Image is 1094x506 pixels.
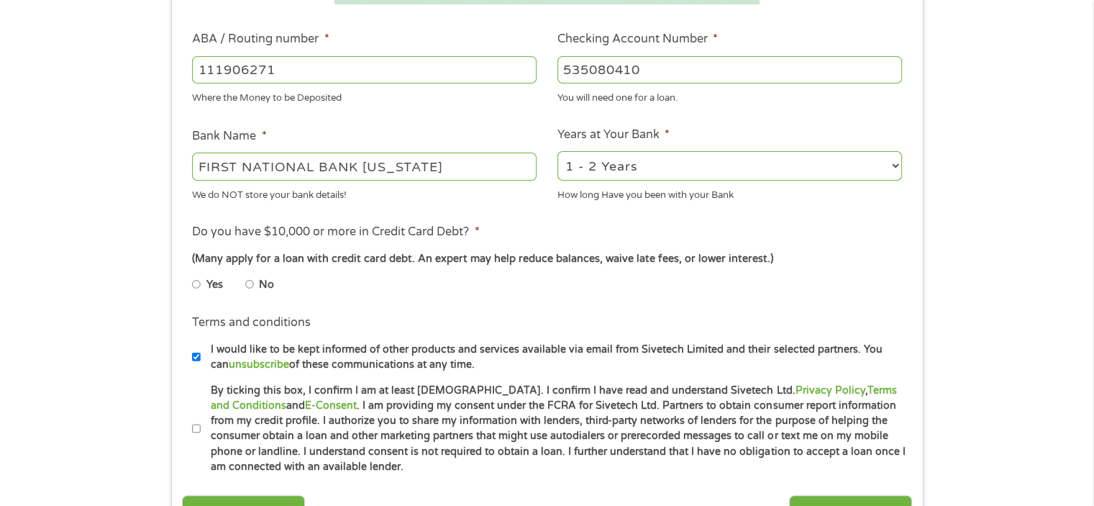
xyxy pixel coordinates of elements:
label: Do you have $10,000 or more in Credit Card Debt? [192,225,479,240]
a: Terms and Conditions [211,384,896,412]
label: I would like to be kept informed of other products and services available via email from Sivetech... [201,342,906,373]
label: Years at Your Bank [557,127,670,143]
input: 263177916 [192,56,537,83]
div: Where the Money to be Deposited [192,86,537,106]
div: You will need one for a loan. [557,86,902,106]
label: Terms and conditions [192,315,311,330]
div: We do NOT store your bank details! [192,183,537,202]
div: How long Have you been with your Bank [557,183,902,202]
label: No [259,277,274,293]
label: Bank Name [192,129,266,144]
label: Checking Account Number [557,32,718,47]
input: 345634636 [557,56,902,83]
div: (Many apply for a loan with credit card debt. An expert may help reduce balances, waive late fees... [192,251,901,267]
label: By ticking this box, I confirm I am at least [DEMOGRAPHIC_DATA]. I confirm I have read and unders... [201,383,906,475]
a: E-Consent [305,399,357,412]
a: unsubscribe [229,358,289,371]
label: Yes [206,277,223,293]
a: Privacy Policy [795,384,865,397]
label: ABA / Routing number [192,32,329,47]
